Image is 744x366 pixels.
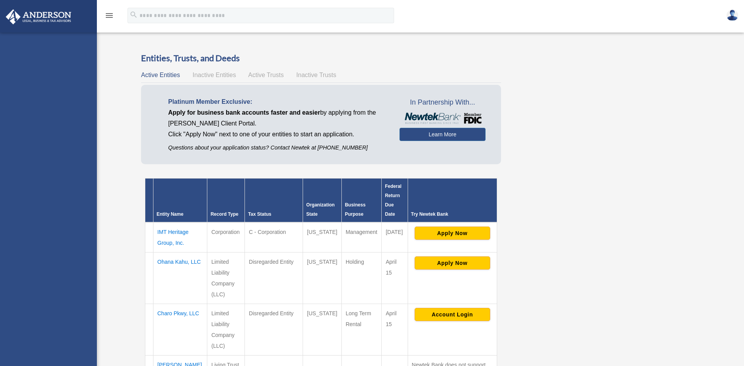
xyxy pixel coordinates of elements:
td: Long Term Rental [341,304,382,356]
td: C - Corporation [245,222,303,253]
img: User Pic [727,10,738,21]
span: Active Trusts [248,72,284,78]
i: menu [105,11,114,20]
td: [US_STATE] [303,222,342,253]
td: Corporation [207,222,245,253]
th: Federal Return Due Date [382,179,408,223]
p: Click "Apply Now" next to one of your entities to start an application. [168,129,388,140]
td: Limited Liability Company (LLC) [207,253,245,304]
td: Disregarded Entity [245,253,303,304]
button: Apply Now [415,227,490,240]
td: [DATE] [382,222,408,253]
button: Account Login [415,308,490,321]
span: Inactive Entities [193,72,236,78]
p: Questions about your application status? Contact Newtek at [PHONE_NUMBER] [168,143,388,153]
td: [US_STATE] [303,253,342,304]
a: Learn More [400,128,485,141]
th: Entity Name [153,179,207,223]
p: by applying from the [PERSON_NAME] Client Portal. [168,107,388,129]
img: NewtekBankLogoSM.png [403,113,481,124]
td: Disregarded Entity [245,304,303,356]
td: Charo Pkwy, LLC [153,304,207,356]
td: Holding [341,253,382,304]
td: April 15 [382,304,408,356]
td: Management [341,222,382,253]
td: April 15 [382,253,408,304]
td: [US_STATE] [303,304,342,356]
th: Record Type [207,179,245,223]
th: Tax Status [245,179,303,223]
h3: Entities, Trusts, and Deeds [141,52,501,64]
a: menu [105,14,114,20]
button: Apply Now [415,256,490,270]
span: Inactive Trusts [296,72,336,78]
th: Business Purpose [341,179,382,223]
i: search [129,10,138,19]
span: In Partnership With... [400,96,485,109]
span: Active Entities [141,72,180,78]
span: Apply for business bank accounts faster and easier [168,109,320,116]
td: IMT Heritage Group, Inc. [153,222,207,253]
a: Account Login [415,311,490,317]
div: Try Newtek Bank [411,210,494,219]
td: Ohana Kahu, LLC [153,253,207,304]
th: Organization State [303,179,342,223]
td: Limited Liability Company (LLC) [207,304,245,356]
img: Anderson Advisors Platinum Portal [3,9,74,24]
p: Platinum Member Exclusive: [168,96,388,107]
